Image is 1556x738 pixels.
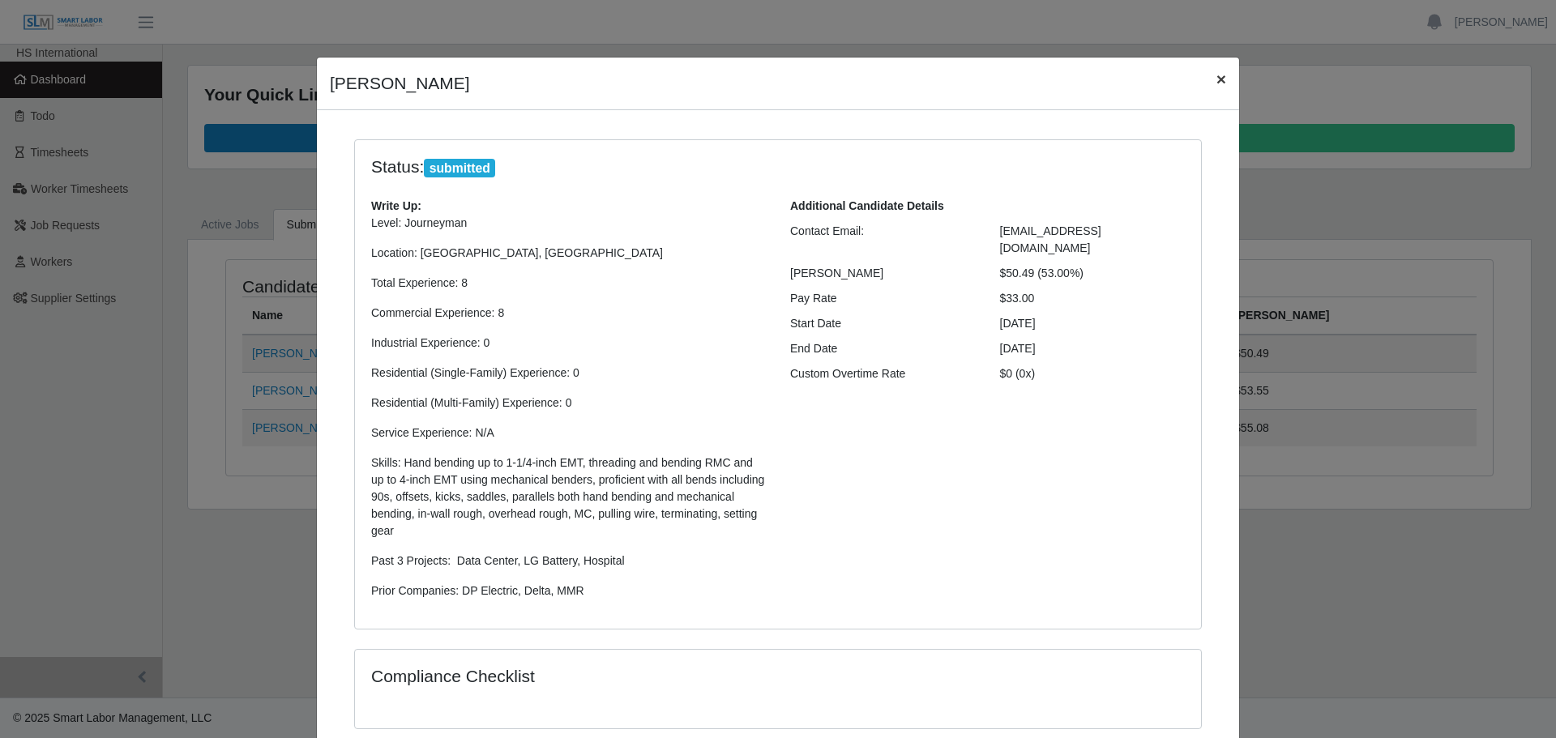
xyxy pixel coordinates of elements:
[778,223,988,257] div: Contact Email:
[371,305,766,322] p: Commercial Experience: 8
[371,424,766,442] p: Service Experience: N/A
[371,156,976,178] h4: Status:
[778,365,988,382] div: Custom Overtime Rate
[778,290,988,307] div: Pay Rate
[1000,224,1101,254] span: [EMAIL_ADDRESS][DOMAIN_NAME]
[778,315,988,332] div: Start Date
[988,290,1198,307] div: $33.00
[988,315,1198,332] div: [DATE]
[371,666,905,686] h4: Compliance Checklist
[371,335,766,352] p: Industrial Experience: 0
[424,159,495,178] span: submitted
[371,454,766,540] p: Skills: Hand bending up to 1-1/4-inch EMT, threading and bending RMC and up to 4-inch EMT using m...
[1000,342,1036,355] span: [DATE]
[778,265,988,282] div: [PERSON_NAME]
[371,215,766,232] p: Level: Journeyman
[371,365,766,382] p: Residential (Single-Family) Experience: 0
[790,199,944,212] b: Additional Candidate Details
[371,199,421,212] b: Write Up:
[330,70,470,96] h4: [PERSON_NAME]
[371,275,766,292] p: Total Experience: 8
[1000,367,1036,380] span: $0 (0x)
[988,265,1198,282] div: $50.49 (53.00%)
[371,395,766,412] p: Residential (Multi-Family) Experience: 0
[1203,58,1239,100] button: Close
[371,582,766,599] p: Prior Companies: DP Electric, Delta, MMR
[371,245,766,262] p: Location: [GEOGRAPHIC_DATA], [GEOGRAPHIC_DATA]
[371,552,766,569] p: Past 3 Projects: Data Center, LG Battery, Hospital
[1216,70,1226,88] span: ×
[778,340,988,357] div: End Date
